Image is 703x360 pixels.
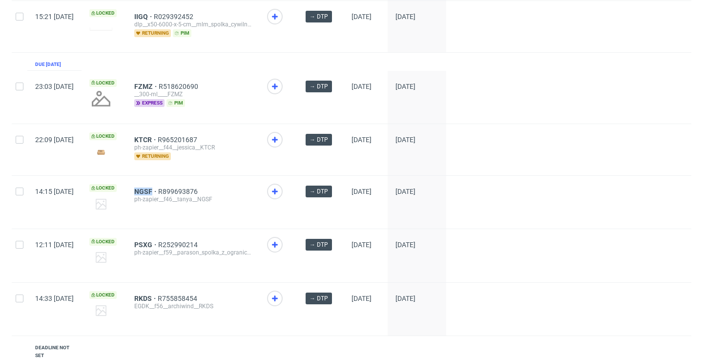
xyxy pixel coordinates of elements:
[173,29,191,37] span: pim
[134,241,158,249] a: PSXG
[351,295,372,302] span: [DATE]
[134,295,158,302] a: RKDS
[134,29,171,37] span: returning
[134,188,158,195] a: NGSF
[154,13,195,21] a: R029392452
[89,9,117,17] span: Locked
[310,82,328,91] span: → DTP
[35,295,74,302] span: 14:33 [DATE]
[35,83,74,90] span: 23:03 [DATE]
[35,136,74,144] span: 22:09 [DATE]
[89,27,113,30] img: version_two_editor_design
[310,135,328,144] span: → DTP
[35,241,74,249] span: 12:11 [DATE]
[395,241,415,249] span: [DATE]
[395,13,415,21] span: [DATE]
[35,188,74,195] span: 14:15 [DATE]
[351,188,372,195] span: [DATE]
[134,195,251,203] div: ph-zapier__f46__tanya__NGSF
[310,240,328,249] span: → DTP
[159,83,200,90] a: R518620690
[89,79,117,87] span: Locked
[395,188,415,195] span: [DATE]
[158,136,199,144] a: R965201687
[158,241,200,249] a: R252990214
[134,90,251,98] div: __300-ml____FZMZ
[351,13,372,21] span: [DATE]
[395,295,415,302] span: [DATE]
[395,83,415,90] span: [DATE]
[89,184,117,192] span: Locked
[351,241,372,249] span: [DATE]
[134,249,251,256] div: ph-zapier__f59__parason_spolka_z_ograniczona_odpowiedzialnoscia__PSXG
[89,146,113,159] img: version_two_editor_design
[134,99,165,107] span: express
[351,83,372,90] span: [DATE]
[395,136,415,144] span: [DATE]
[35,13,74,21] span: 15:21 [DATE]
[35,344,74,360] div: Deadline not set
[89,87,113,110] img: no_design.png
[89,291,117,299] span: Locked
[89,238,117,246] span: Locked
[35,61,61,68] div: Due [DATE]
[134,144,251,151] div: ph-zapier__f44__jessica__KTCR
[134,152,171,160] span: returning
[134,302,251,310] div: EGDK__f56__archiwind__RKDS
[134,83,159,90] a: FZMZ
[310,187,328,196] span: → DTP
[166,99,185,107] span: pim
[310,294,328,303] span: → DTP
[134,21,251,28] div: dlp__x50-6000-x-5-cm__mlm_spolka_cywilna__IIGQ
[351,136,372,144] span: [DATE]
[89,132,117,140] span: Locked
[158,295,199,302] a: R755858454
[134,13,154,21] a: IIGQ
[158,188,200,195] a: R899693876
[310,12,328,21] span: → DTP
[134,136,158,144] a: KTCR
